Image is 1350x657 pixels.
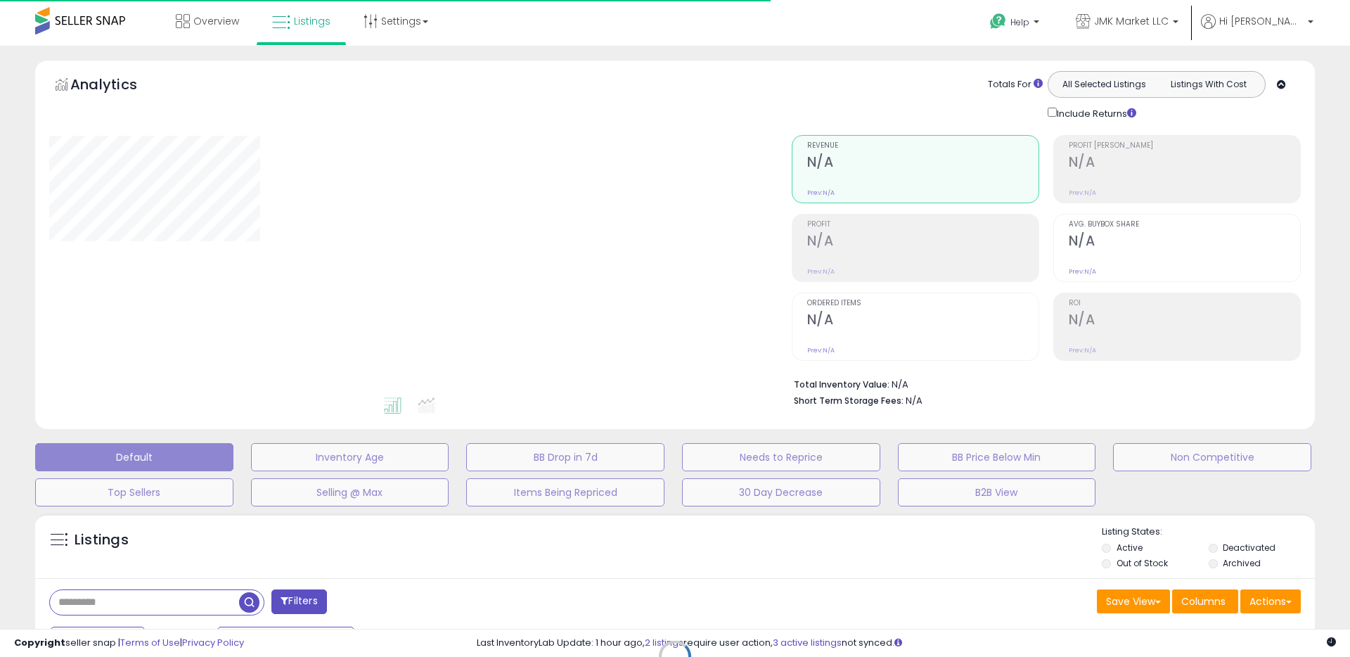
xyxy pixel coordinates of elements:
[1113,443,1311,471] button: Non Competitive
[988,78,1043,91] div: Totals For
[14,637,244,650] div: seller snap | |
[1069,312,1300,331] h2: N/A
[898,478,1096,506] button: B2B View
[1201,14,1313,46] a: Hi [PERSON_NAME]
[1069,346,1096,355] small: Prev: N/A
[807,221,1039,229] span: Profit
[1069,267,1096,276] small: Prev: N/A
[1037,105,1153,121] div: Include Returns
[193,14,239,28] span: Overview
[466,478,664,506] button: Items Being Repriced
[251,478,449,506] button: Selling @ Max
[251,443,449,471] button: Inventory Age
[807,312,1039,331] h2: N/A
[1069,221,1300,229] span: Avg. Buybox Share
[807,300,1039,307] span: Ordered Items
[794,378,889,390] b: Total Inventory Value:
[35,478,233,506] button: Top Sellers
[1069,233,1300,252] h2: N/A
[1219,14,1304,28] span: Hi [PERSON_NAME]
[898,443,1096,471] button: BB Price Below Min
[807,154,1039,173] h2: N/A
[906,394,922,407] span: N/A
[682,478,880,506] button: 30 Day Decrease
[682,443,880,471] button: Needs to Reprice
[807,346,835,355] small: Prev: N/A
[1069,142,1300,150] span: Profit [PERSON_NAME]
[807,233,1039,252] h2: N/A
[466,443,664,471] button: BB Drop in 7d
[1069,300,1300,307] span: ROI
[794,395,904,407] b: Short Term Storage Fees:
[1094,14,1169,28] span: JMK Market LLC
[979,2,1053,46] a: Help
[1010,16,1029,28] span: Help
[807,189,835,197] small: Prev: N/A
[14,636,65,649] strong: Copyright
[1069,189,1096,197] small: Prev: N/A
[989,13,1007,30] i: Get Help
[794,375,1290,392] li: N/A
[1069,154,1300,173] h2: N/A
[807,142,1039,150] span: Revenue
[35,443,233,471] button: Default
[1052,75,1157,94] button: All Selected Listings
[1156,75,1261,94] button: Listings With Cost
[807,267,835,276] small: Prev: N/A
[70,75,165,98] h5: Analytics
[294,14,330,28] span: Listings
